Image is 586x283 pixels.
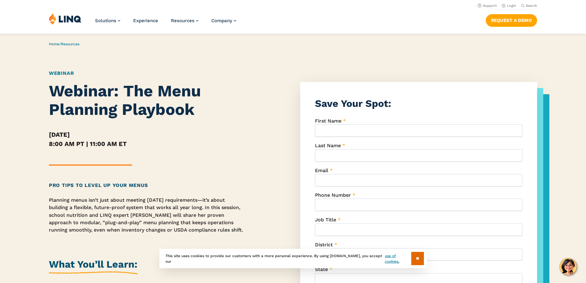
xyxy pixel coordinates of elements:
[95,13,236,33] nav: Primary Navigation
[49,42,59,46] a: Home
[49,139,244,148] h5: 8:00 AM PT | 11:00 AM ET
[521,3,537,8] button: Open Search Bar
[211,18,232,23] span: Company
[171,18,194,23] span: Resources
[49,196,244,234] p: Planning menus isn’t just about meeting [DATE] requirements—it’s about building a flexible, futur...
[95,18,116,23] span: Solutions
[211,18,236,23] a: Company
[315,168,328,173] span: Email
[49,130,244,139] h5: [DATE]
[486,13,537,26] nav: Button Navigation
[49,42,79,46] span: /
[486,14,537,26] a: Request a Demo
[315,98,391,109] strong: Save Your Spot:
[478,4,497,8] a: Support
[49,13,82,25] img: LINQ | K‑12 Software
[61,42,79,46] a: Resources
[315,242,333,248] span: District
[49,257,138,274] h2: What You’ll Learn:
[315,217,336,223] span: Job Title
[49,182,244,189] h2: Pro Tips to Level Up Your Menus
[315,143,341,148] span: Last Name
[49,82,244,119] h1: Webinar: The Menu Planning Playbook
[49,70,74,76] a: Webinar
[315,192,351,198] span: Phone Number
[526,4,537,8] span: Search
[385,253,411,264] a: use of cookies.
[171,18,198,23] a: Resources
[95,18,120,23] a: Solutions
[502,4,516,8] a: Login
[315,118,341,124] span: First Name
[560,258,577,275] button: Hello, have a question? Let’s chat.
[133,18,158,23] a: Experience
[159,249,427,268] div: This site uses cookies to provide our customers with a more personal experience. By using [DOMAIN...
